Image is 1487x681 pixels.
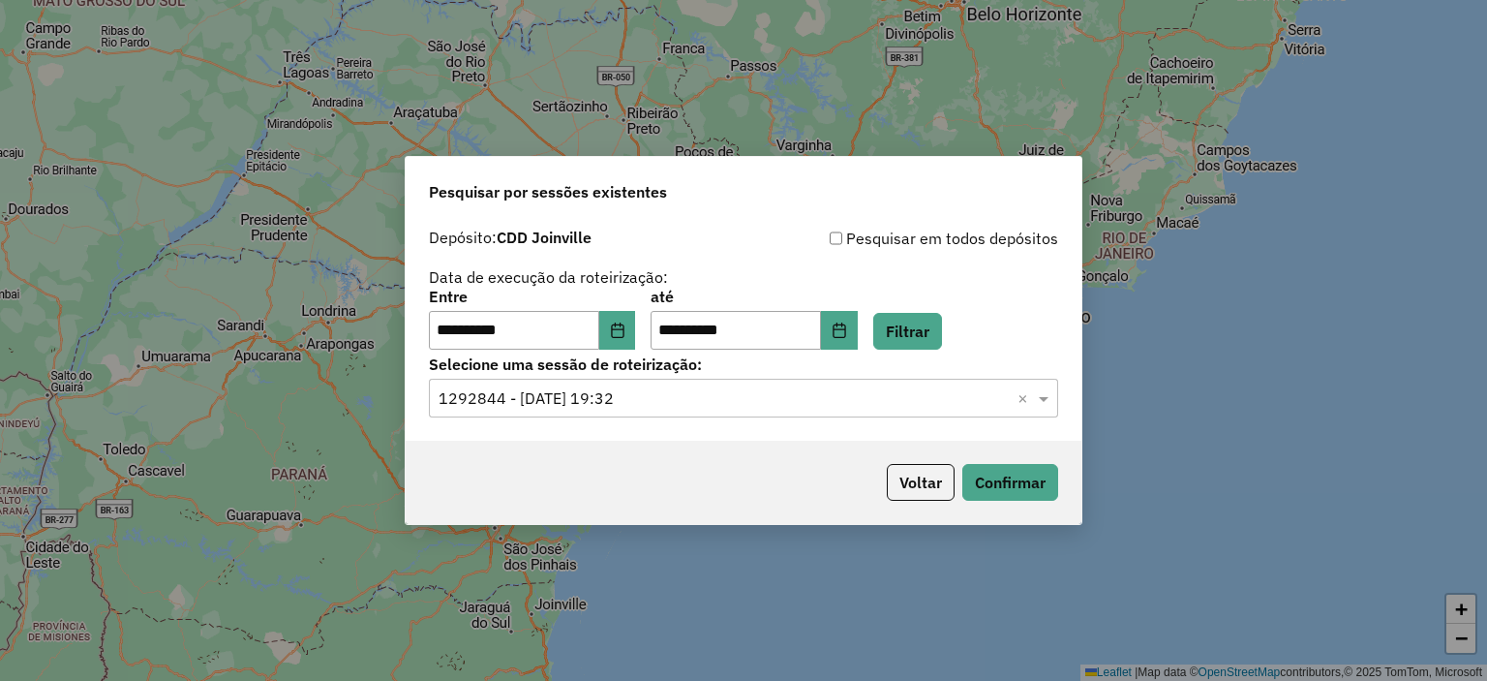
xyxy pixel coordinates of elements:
[429,265,668,289] label: Data de execução da roteirização:
[429,180,667,203] span: Pesquisar por sessões existentes
[873,313,942,350] button: Filtrar
[887,464,955,501] button: Voltar
[599,311,636,350] button: Choose Date
[651,285,857,308] label: até
[821,311,858,350] button: Choose Date
[743,227,1058,250] div: Pesquisar em todos depósitos
[497,228,592,247] strong: CDD Joinville
[429,285,635,308] label: Entre
[429,226,592,249] label: Depósito:
[429,353,1058,376] label: Selecione uma sessão de roteirização:
[962,464,1058,501] button: Confirmar
[1017,387,1034,410] span: Clear all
